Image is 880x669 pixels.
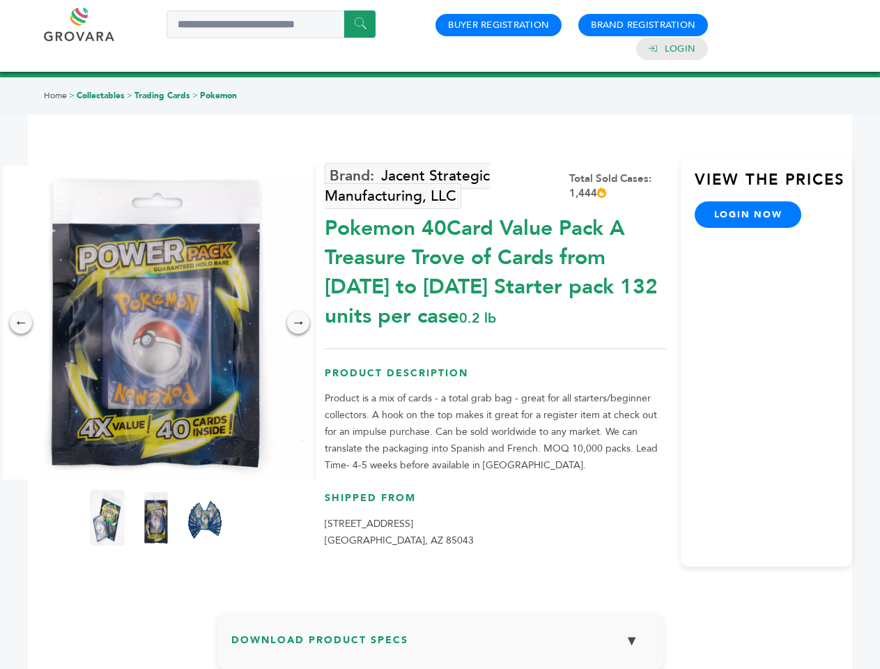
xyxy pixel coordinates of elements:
span: > [127,90,132,101]
img: Pokemon 40-Card Value Pack – A Treasure Trove of Cards from 1996 to 2024 - Starter pack! 132 unit... [139,490,173,546]
a: Jacent Strategic Manufacturing, LLC [325,163,490,209]
h3: Product Description [325,367,667,391]
h3: Download Product Specs [231,626,649,666]
h3: View the Prices [695,169,852,201]
a: Trading Cards [134,90,190,101]
div: ← [10,312,32,334]
a: Collectables [77,90,125,101]
p: Product is a mix of cards - a total grab bag - great for all starters/beginner collectors. A hook... [325,390,667,474]
a: Login [665,43,695,55]
div: Total Sold Cases: 1,444 [569,171,667,201]
button: ▼ [615,626,649,656]
div: Pokemon 40Card Value Pack A Treasure Trove of Cards from [DATE] to [DATE] Starter pack 132 units ... [325,207,667,331]
div: → [287,312,309,334]
input: Search a product or brand... [167,10,376,38]
h3: Shipped From [325,491,667,516]
span: > [192,90,198,101]
span: 0.2 lb [459,309,496,328]
a: Home [44,90,67,101]
span: > [69,90,75,101]
a: login now [695,201,802,228]
img: Pokemon 40-Card Value Pack – A Treasure Trove of Cards from 1996 to 2024 - Starter pack! 132 unit... [187,490,222,546]
a: Buyer Registration [448,19,549,31]
img: Pokemon 40-Card Value Pack – A Treasure Trove of Cards from 1996 to 2024 - Starter pack! 132 unit... [90,490,125,546]
a: Pokemon [200,90,237,101]
a: Brand Registration [591,19,695,31]
p: [STREET_ADDRESS] [GEOGRAPHIC_DATA], AZ 85043 [325,516,667,549]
